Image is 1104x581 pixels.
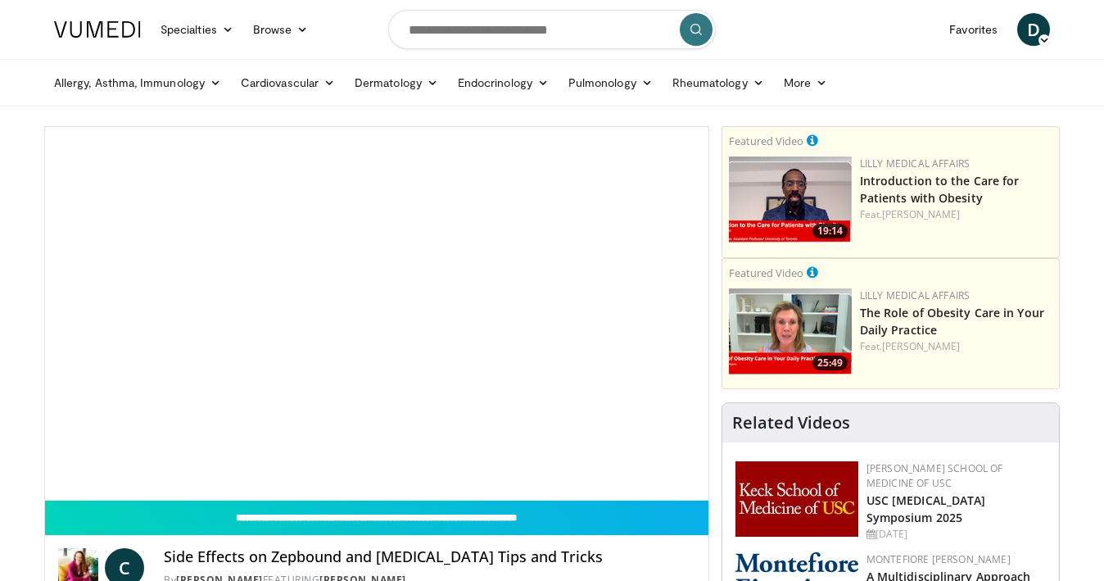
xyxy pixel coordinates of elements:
a: Cardiovascular [231,66,345,99]
h4: Side Effects on Zepbound and [MEDICAL_DATA] Tips and Tricks [164,548,695,566]
input: Search topics, interventions [388,10,716,49]
h4: Related Videos [732,413,850,433]
img: VuMedi Logo [54,21,141,38]
a: Specialties [151,13,243,46]
a: Dermatology [345,66,448,99]
small: Featured Video [729,134,803,148]
video-js: Video Player [45,127,708,501]
a: Pulmonology [559,66,663,99]
a: Endocrinology [448,66,559,99]
span: 25:49 [812,356,848,370]
a: Lilly Medical Affairs [860,157,971,170]
span: 19:14 [812,224,848,238]
a: D [1017,13,1050,46]
a: 25:49 [729,288,852,374]
a: USC [MEDICAL_DATA] Symposium 2025 [866,492,986,525]
a: Rheumatology [663,66,774,99]
a: More [774,66,837,99]
img: 7b941f1f-d101-407a-8bfa-07bd47db01ba.png.150x105_q85_autocrop_double_scale_upscale_version-0.2.jpg [735,461,858,537]
a: The Role of Obesity Care in Your Daily Practice [860,305,1044,338]
div: Feat. [860,339,1052,354]
small: Featured Video [729,266,803,280]
a: [PERSON_NAME] [882,339,960,353]
a: Introduction to the Care for Patients with Obesity [860,173,1020,206]
a: 19:14 [729,157,852,243]
div: Feat. [860,207,1052,222]
a: Lilly Medical Affairs [860,288,971,302]
a: [PERSON_NAME] School of Medicine of USC [866,461,1003,490]
img: acc2e291-ced4-4dd5-b17b-d06994da28f3.png.150x105_q85_crop-smart_upscale.png [729,157,852,243]
a: Montefiore [PERSON_NAME] [866,552,1011,566]
a: Browse [243,13,319,46]
img: e1208b6b-349f-4914-9dd7-f97803bdbf1d.png.150x105_q85_crop-smart_upscale.png [729,288,852,374]
a: Favorites [939,13,1007,46]
a: Allergy, Asthma, Immunology [44,66,231,99]
div: [DATE] [866,527,1046,542]
a: [PERSON_NAME] [882,207,960,221]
